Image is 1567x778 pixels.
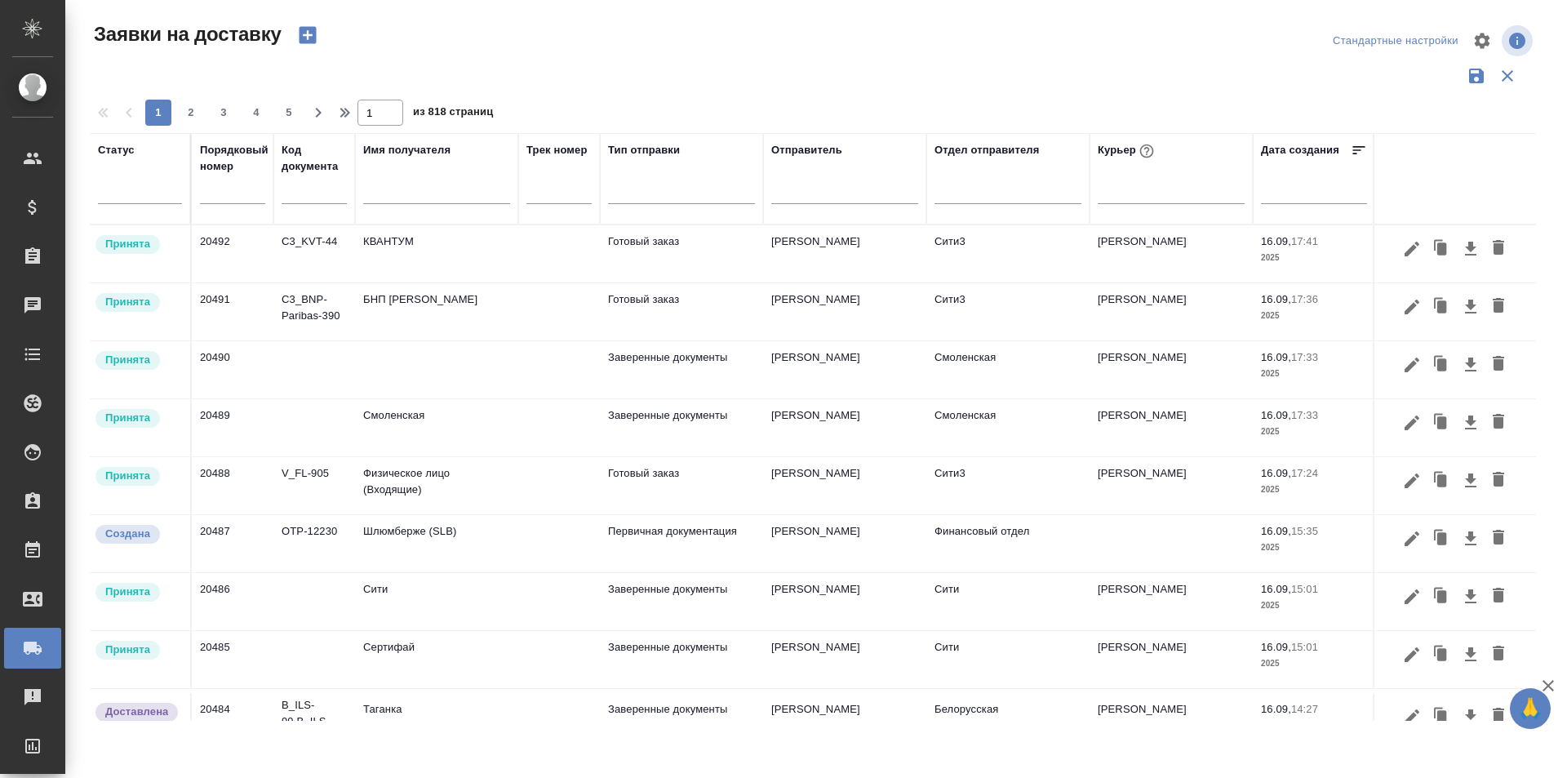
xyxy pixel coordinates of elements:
[1426,291,1457,322] button: Клонировать
[355,631,518,688] td: Сертифай
[1291,467,1318,479] p: 17:24
[600,399,763,456] td: Заверенные документы
[355,573,518,630] td: Сити
[192,341,273,398] td: 20490
[1502,25,1536,56] span: Посмотреть информацию
[926,225,1090,282] td: Сити3
[1261,718,1367,734] p: 2025
[1090,225,1253,282] td: [PERSON_NAME]
[1457,701,1485,732] button: Скачать
[1457,233,1485,265] button: Скачать
[192,399,273,456] td: 20489
[355,457,518,514] td: Физическое лицо (Входящие)
[1485,291,1512,322] button: Удалить
[1261,409,1291,421] p: 16.09,
[1090,693,1253,750] td: [PERSON_NAME]
[1398,523,1426,554] button: Редактировать
[105,526,150,542] p: Создана
[282,142,347,175] div: Код документа
[608,142,680,158] div: Тип отправки
[1426,523,1457,554] button: Клонировать
[1291,235,1318,247] p: 17:41
[355,225,518,282] td: КВАНТУМ
[926,573,1090,630] td: Сити
[1261,293,1291,305] p: 16.09,
[94,291,182,313] div: Курьер назначен
[600,515,763,572] td: Первичная документация
[98,142,135,158] div: Статус
[1426,701,1457,732] button: Клонировать
[90,21,282,47] span: Заявки на доставку
[1463,21,1502,60] span: Настроить таблицу
[1516,691,1544,726] span: 🙏
[1261,308,1367,324] p: 2025
[1457,349,1485,380] button: Скачать
[94,407,182,429] div: Курьер назначен
[1291,351,1318,363] p: 17:33
[1261,703,1291,715] p: 16.09,
[926,631,1090,688] td: Сити
[763,283,926,340] td: [PERSON_NAME]
[763,631,926,688] td: [PERSON_NAME]
[1261,525,1291,537] p: 16.09,
[763,457,926,514] td: [PERSON_NAME]
[1291,293,1318,305] p: 17:36
[763,341,926,398] td: [PERSON_NAME]
[1485,349,1512,380] button: Удалить
[763,225,926,282] td: [PERSON_NAME]
[273,283,355,340] td: C3_BNP-Paribas-390
[1485,233,1512,265] button: Удалить
[763,573,926,630] td: [PERSON_NAME]
[1457,523,1485,554] button: Скачать
[273,515,355,572] td: OTP-12230
[355,283,518,340] td: БНП [PERSON_NAME]
[1261,583,1291,595] p: 16.09,
[763,515,926,572] td: [PERSON_NAME]
[94,523,182,545] div: Новая заявка, еще не передана в работу
[192,573,273,630] td: 20486
[1261,641,1291,653] p: 16.09,
[1485,523,1512,554] button: Удалить
[200,142,269,175] div: Порядковый номер
[211,104,237,121] span: 3
[1090,283,1253,340] td: [PERSON_NAME]
[276,100,302,126] button: 5
[926,283,1090,340] td: Сити3
[1457,291,1485,322] button: Скачать
[1485,407,1512,438] button: Удалить
[1398,581,1426,612] button: Редактировать
[192,457,273,514] td: 20488
[243,104,269,121] span: 4
[243,100,269,126] button: 4
[926,457,1090,514] td: Сити3
[763,693,926,750] td: [PERSON_NAME]
[105,294,150,310] p: Принята
[1398,701,1426,732] button: Редактировать
[1426,465,1457,496] button: Клонировать
[1261,424,1367,440] p: 2025
[926,341,1090,398] td: Смоленская
[192,515,273,572] td: 20487
[273,225,355,282] td: C3_KVT-44
[1510,688,1551,729] button: 🙏
[363,142,451,158] div: Имя получателя
[1329,29,1463,54] div: split button
[94,639,182,661] div: Курьер назначен
[105,704,168,720] p: Доставлена
[1492,60,1523,91] button: Сбросить фильтры
[105,352,150,368] p: Принята
[192,283,273,340] td: 20491
[1261,366,1367,382] p: 2025
[1485,465,1512,496] button: Удалить
[1261,467,1291,479] p: 16.09,
[1261,351,1291,363] p: 16.09,
[1261,598,1367,614] p: 2025
[1261,482,1367,498] p: 2025
[413,102,493,126] span: из 818 страниц
[1398,407,1426,438] button: Редактировать
[1090,573,1253,630] td: [PERSON_NAME]
[926,693,1090,750] td: Белорусская
[1291,525,1318,537] p: 15:35
[1426,349,1457,380] button: Клонировать
[600,457,763,514] td: Готовый заказ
